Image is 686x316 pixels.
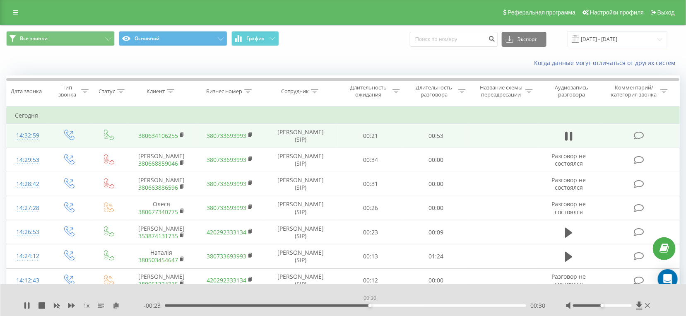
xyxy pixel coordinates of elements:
div: Дата звонка [11,88,42,95]
button: Экспорт [502,32,546,47]
div: Аудиозапись разговора [545,84,598,98]
span: 00:30 [530,302,545,310]
td: Олеся [128,196,196,220]
td: 00:21 [338,124,404,148]
a: 420292333134 [207,228,246,236]
td: 00:12 [338,268,404,292]
td: 00:00 [403,148,469,172]
span: Разговор не состоялся [552,273,586,288]
div: Бизнес номер [206,88,242,95]
span: Настройки профиля [590,9,644,16]
span: Все звонки [20,35,48,42]
td: 00:00 [403,196,469,220]
td: 00:00 [403,268,469,292]
td: [PERSON_NAME] [128,268,196,292]
a: 380733693993 [207,252,246,260]
a: Когда данные могут отличаться от других систем [534,59,680,67]
a: 420292333134 [207,276,246,284]
a: 380961724215 [138,280,178,288]
a: 380733693993 [207,156,246,164]
span: Выход [657,9,675,16]
div: 14:32:59 [15,128,40,144]
div: Тип звонка [56,84,79,98]
div: Комментарий/категория звонка [610,84,658,98]
a: 353874131735 [138,232,178,240]
a: 380733693993 [207,180,246,188]
div: Статус [99,88,115,95]
button: Все звонки [6,31,115,46]
td: [PERSON_NAME] (SIP) [264,220,338,244]
div: 14:29:53 [15,152,40,168]
div: Accessibility label [368,304,372,307]
a: 380663886596 [138,183,178,191]
button: Основной [119,31,227,46]
span: Разговор не состоялся [552,152,586,167]
td: [PERSON_NAME] (SIP) [264,268,338,292]
td: Наталія [128,244,196,268]
td: [PERSON_NAME] (SIP) [264,196,338,220]
a: 380677340775 [138,208,178,216]
div: 00:30 [362,292,378,304]
span: Разговор не состоялся [552,200,586,215]
div: Open Intercom Messenger [658,269,678,289]
td: 00:31 [338,172,404,196]
td: 00:00 [403,172,469,196]
td: [PERSON_NAME] [128,172,196,196]
td: [PERSON_NAME] (SIP) [264,172,338,196]
div: Длительность разговора [412,84,456,98]
span: 1 x [83,302,89,310]
td: [PERSON_NAME] (SIP) [264,244,338,268]
td: 00:09 [403,220,469,244]
button: График [231,31,279,46]
div: Accessibility label [601,304,604,307]
div: 14:26:53 [15,224,40,240]
span: Реферальная программа [508,9,575,16]
a: 380733693993 [207,132,246,140]
td: 00:26 [338,196,404,220]
td: [PERSON_NAME] [128,148,196,172]
span: Разговор не состоялся [552,176,586,191]
td: 00:23 [338,220,404,244]
div: Длительность ожидания [346,84,390,98]
div: Сотрудник [281,88,309,95]
td: [PERSON_NAME] (SIP) [264,124,338,148]
td: 00:34 [338,148,404,172]
div: Клиент [147,88,165,95]
td: [PERSON_NAME] [128,220,196,244]
td: Сегодня [7,107,680,124]
td: [PERSON_NAME] (SIP) [264,148,338,172]
a: 380733693993 [207,204,246,212]
td: 00:53 [403,124,469,148]
div: 14:28:42 [15,176,40,192]
a: 380668859046 [138,159,178,167]
a: 380503454647 [138,256,178,264]
td: 01:24 [403,244,469,268]
div: Название схемы переадресации [479,84,523,98]
div: 14:27:28 [15,200,40,216]
div: 14:12:43 [15,273,40,289]
input: Поиск по номеру [410,32,498,47]
div: 14:24:12 [15,248,40,264]
span: График [247,36,265,41]
span: - 00:23 [144,302,165,310]
td: 00:13 [338,244,404,268]
a: 380634106255 [138,132,178,140]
